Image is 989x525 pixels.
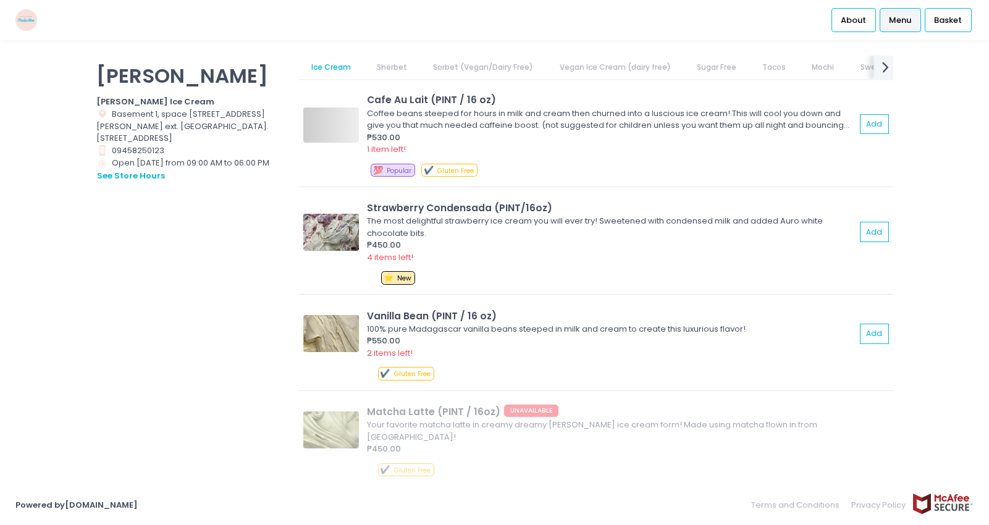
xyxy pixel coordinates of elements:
span: New [397,274,411,283]
button: Add [860,222,890,242]
span: 1 item left! [367,143,406,155]
a: Mochi [800,56,846,79]
a: Sorbet (Vegan/Dairy Free) [421,56,545,79]
a: Sherbet [365,56,419,79]
img: mcafee-secure [912,493,974,514]
span: Gluten Free [437,166,474,175]
b: [PERSON_NAME] Ice Cream [96,96,214,107]
a: Sweet Treats [848,56,924,79]
span: 2 items left! [367,347,413,359]
div: Cafe Au Lait (PINT / 16 oz) [367,93,856,107]
img: logo [15,9,37,31]
span: About [841,14,866,27]
a: About [831,8,876,31]
div: ₱530.00 [367,132,856,144]
div: Strawberry Condensada (PINT/16oz) [367,201,856,215]
span: 4 items left! [367,251,413,263]
button: see store hours [96,169,166,183]
span: Basket [934,14,962,27]
div: 09458250123 [96,145,284,157]
span: Menu [889,14,911,27]
p: [PERSON_NAME] [96,64,284,88]
div: Coffee beans steeped for hours in milk and cream then churned into a luscious ice cream! This wil... [367,107,852,132]
span: Popular [387,166,411,175]
div: ₱550.00 [367,335,856,347]
div: 100% pure Madagascar vanilla beans steeped in milk and cream to create this luxurious flavor! [367,323,852,335]
div: The most delightful strawberry ice cream you will ever try! Sweetened with condensed milk and add... [367,215,852,239]
a: Powered by[DOMAIN_NAME] [15,499,138,511]
span: ⭐ [384,272,393,283]
span: ✔️ [380,367,390,379]
a: Vegan Ice Cream (dairy free) [547,56,683,79]
button: Add [860,324,890,344]
a: Privacy Policy [846,493,912,517]
img: Vanilla Bean (PINT / 16 oz) [303,315,359,352]
img: Strawberry Condensada (PINT/16oz) [303,214,359,251]
a: Menu [880,8,921,31]
span: 💯 [373,164,383,176]
button: Add [860,114,890,135]
div: Vanilla Bean (PINT / 16 oz) [367,309,856,323]
div: Basement 1, space [STREET_ADDRESS][PERSON_NAME] ext. [GEOGRAPHIC_DATA]. [STREET_ADDRESS] [96,108,284,145]
a: Tacos [751,56,798,79]
span: Gluten Free [394,369,431,379]
a: Ice Cream [299,56,363,79]
a: Sugar Free [684,56,748,79]
span: ✔️ [424,164,434,176]
a: Terms and Conditions [751,493,846,517]
div: ₱450.00 [367,239,856,251]
div: Open [DATE] from 09:00 AM to 06:00 PM [96,157,284,183]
